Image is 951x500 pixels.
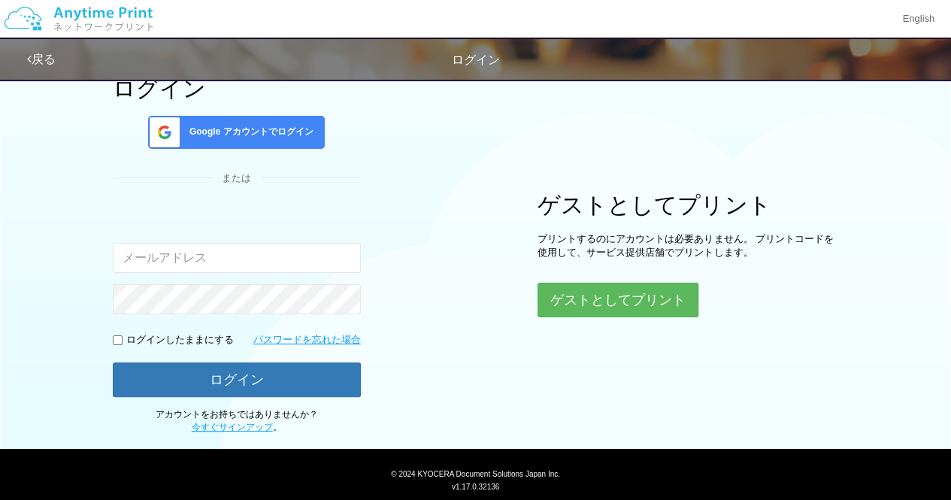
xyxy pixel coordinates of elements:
[113,76,361,101] h1: ログイン
[192,422,273,432] a: 今すぐサインアップ
[126,333,234,347] p: ログインしたままにする
[183,126,313,138] span: Google アカウントでログイン
[538,232,838,260] p: プリントするのにアカウントは必要ありません。 プリントコードを使用して、サービス提供店舗でプリントします。
[538,192,838,217] h1: ゲストとしてプリント
[113,171,361,186] div: または
[27,53,56,65] a: 戻る
[391,468,560,478] span: © 2024 KYOCERA Document Solutions Japan Inc.
[452,482,499,491] span: v1.17.0.32136
[538,283,698,317] button: ゲストとしてプリント
[192,422,282,432] span: 。
[113,362,361,397] button: ログイン
[113,243,361,273] input: メールアドレス
[253,333,361,347] a: パスワードを忘れた場合
[452,53,500,66] span: ログイン
[113,408,361,434] p: アカウントをお持ちではありませんか？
